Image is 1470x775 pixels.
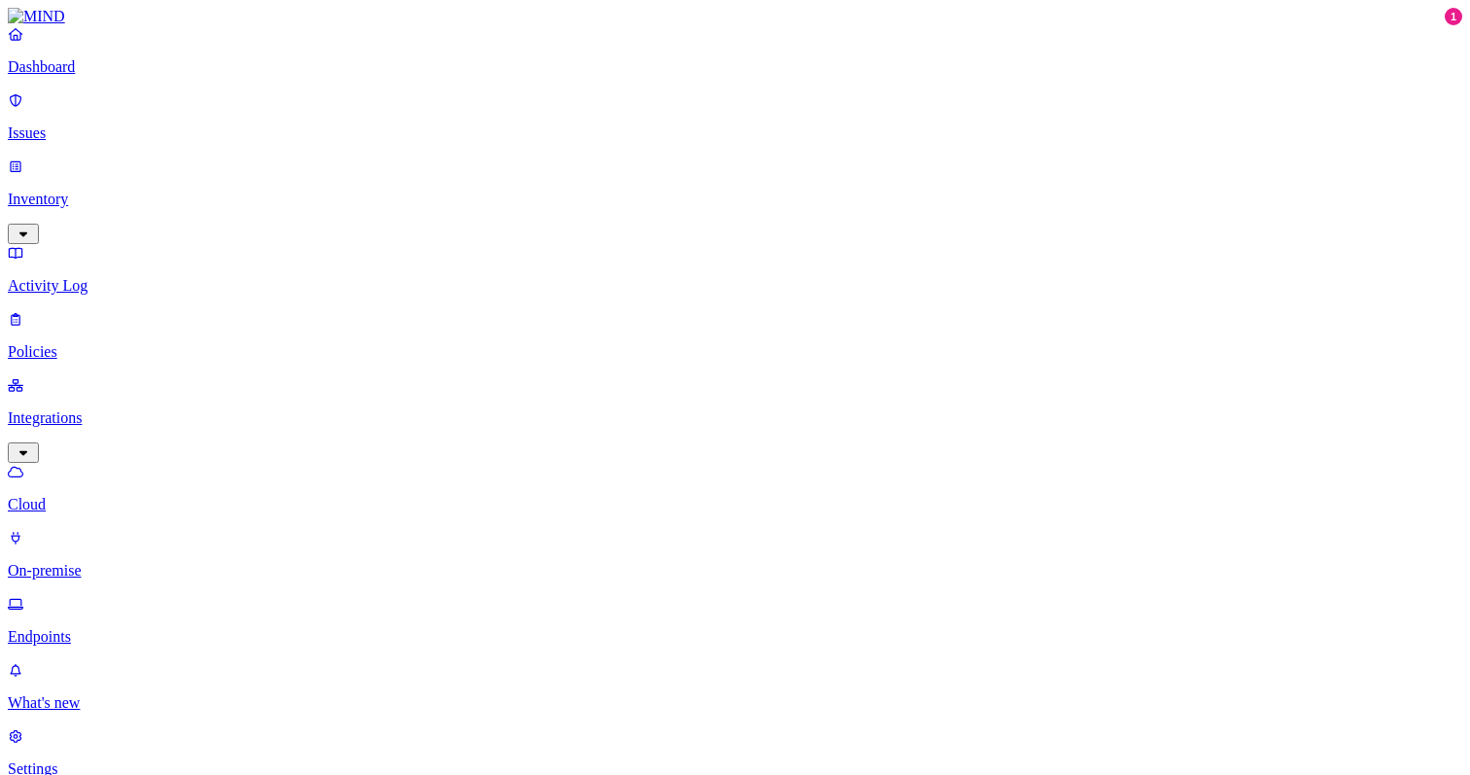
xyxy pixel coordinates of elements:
[8,58,1462,76] p: Dashboard
[8,8,65,25] img: MIND
[8,310,1462,361] a: Policies
[8,25,1462,76] a: Dashboard
[8,376,1462,460] a: Integrations
[8,158,1462,241] a: Inventory
[8,409,1462,427] p: Integrations
[8,628,1462,646] p: Endpoints
[8,463,1462,513] a: Cloud
[8,562,1462,580] p: On-premise
[1445,8,1462,25] div: 1
[8,496,1462,513] p: Cloud
[8,191,1462,208] p: Inventory
[8,595,1462,646] a: Endpoints
[8,124,1462,142] p: Issues
[8,91,1462,142] a: Issues
[8,244,1462,295] a: Activity Log
[8,661,1462,712] a: What's new
[8,529,1462,580] a: On-premise
[8,277,1462,295] p: Activity Log
[8,694,1462,712] p: What's new
[8,8,1462,25] a: MIND
[8,343,1462,361] p: Policies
